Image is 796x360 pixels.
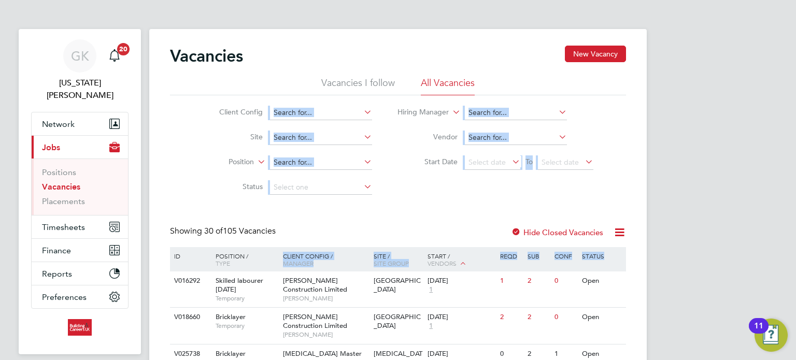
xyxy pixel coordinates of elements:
span: Reports [42,269,72,279]
h2: Vacancies [170,46,243,66]
span: 105 Vacancies [204,226,276,236]
input: Search for... [465,106,567,120]
img: buildingcareersuk-logo-retina.png [68,319,91,336]
button: Network [32,112,128,135]
span: Georgia King [31,77,129,102]
span: Temporary [216,294,278,303]
span: Network [42,119,75,129]
span: Select date [468,157,506,167]
div: ID [172,247,208,265]
label: Status [203,182,263,191]
span: Vendors [428,259,457,267]
div: Open [579,271,624,291]
input: Search for... [270,155,372,170]
div: 11 [754,326,763,339]
div: 1 [497,271,524,291]
span: Bricklayer [216,312,246,321]
div: V016292 [172,271,208,291]
span: [PERSON_NAME] Construction Limited [283,312,347,330]
div: 2 [525,308,552,327]
input: Select one [270,180,372,195]
div: [DATE] [428,277,495,285]
span: Site Group [374,259,409,267]
div: Reqd [497,247,524,265]
span: GK [71,49,89,63]
span: Preferences [42,292,87,302]
div: 2 [497,308,524,327]
span: 20 [117,43,130,55]
button: Timesheets [32,215,128,238]
div: Position / [208,247,280,272]
nav: Main navigation [19,29,141,354]
span: [PERSON_NAME] [283,330,368,339]
span: Timesheets [42,222,85,232]
span: [PERSON_NAME] Construction Limited [283,276,347,294]
button: Open Resource Center, 11 new notifications [755,319,788,352]
a: 20 [104,39,125,73]
label: Vendor [398,132,458,141]
label: Site [203,132,263,141]
div: Client Config / [280,247,371,272]
span: 1 [428,322,434,330]
span: [PERSON_NAME] [283,294,368,303]
button: Jobs [32,136,128,159]
a: Vacancies [42,182,80,192]
input: Search for... [270,131,372,145]
div: V018660 [172,308,208,327]
div: 0 [552,308,579,327]
div: Showing [170,226,278,237]
li: All Vacancies [421,77,475,95]
input: Search for... [270,106,372,120]
label: Hiring Manager [389,107,449,118]
button: Reports [32,262,128,285]
span: 1 [428,285,434,294]
a: GK[US_STATE][PERSON_NAME] [31,39,129,102]
span: Skilled labourer [DATE] [216,276,263,294]
div: 0 [552,271,579,291]
label: Client Config [203,107,263,117]
label: Hide Closed Vacancies [511,227,603,237]
li: Vacancies I follow [321,77,395,95]
div: Jobs [32,159,128,215]
a: Positions [42,167,76,177]
button: Preferences [32,285,128,308]
span: Type [216,259,230,267]
div: [DATE] [428,350,495,358]
span: To [522,155,536,168]
span: Finance [42,246,71,255]
span: Jobs [42,142,60,152]
input: Search for... [465,131,567,145]
span: Bricklayer [216,349,246,358]
a: Placements [42,196,85,206]
span: Temporary [216,322,278,330]
button: Finance [32,239,128,262]
a: Go to home page [31,319,129,336]
span: 30 of [204,226,223,236]
span: [GEOGRAPHIC_DATA] [374,276,421,294]
div: 2 [525,271,552,291]
div: Open [579,308,624,327]
span: [GEOGRAPHIC_DATA] [374,312,421,330]
div: Start / [425,247,497,273]
span: Select date [542,157,579,167]
label: Start Date [398,157,458,166]
div: Status [579,247,624,265]
div: Site / [371,247,425,272]
label: Position [194,157,254,167]
span: Manager [283,259,314,267]
div: Conf [552,247,579,265]
div: Sub [525,247,552,265]
button: New Vacancy [565,46,626,62]
div: [DATE] [428,313,495,322]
